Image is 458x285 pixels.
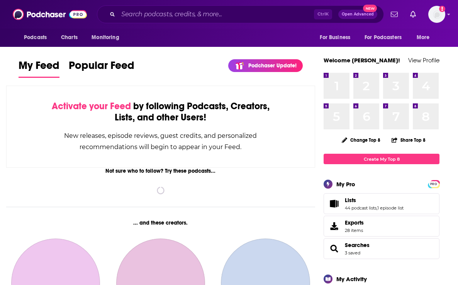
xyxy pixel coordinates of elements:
[118,8,314,21] input: Search podcasts, credits, & more...
[345,205,377,211] a: 44 podcast lists
[337,135,385,145] button: Change Top 8
[345,250,360,256] a: 3 saved
[408,57,439,64] a: View Profile
[345,219,364,226] span: Exports
[429,181,438,187] span: PRO
[320,32,350,43] span: For Business
[365,32,402,43] span: For Podcasters
[324,216,439,237] a: Exports
[345,228,364,233] span: 28 items
[429,181,438,187] a: PRO
[314,9,332,19] span: Ctrl K
[326,198,342,209] a: Lists
[439,6,445,12] svg: Add a profile image
[45,101,276,123] div: by following Podcasts, Creators, Lists, and other Users!
[428,6,445,23] button: Show profile menu
[45,130,276,153] div: New releases, episode reviews, guest credits, and personalized recommendations will begin to appe...
[377,205,377,211] span: ,
[336,275,367,283] div: My Activity
[69,59,134,78] a: Popular Feed
[411,30,439,45] button: open menu
[56,30,82,45] a: Charts
[324,57,400,64] a: Welcome [PERSON_NAME]!
[324,193,439,214] span: Lists
[6,220,315,226] div: ... and these creators.
[428,6,445,23] span: Logged in as ereardon
[13,7,87,22] img: Podchaser - Follow, Share and Rate Podcasts
[360,30,413,45] button: open menu
[19,30,57,45] button: open menu
[19,59,59,77] span: My Feed
[326,221,342,232] span: Exports
[326,243,342,254] a: Searches
[407,8,419,21] a: Show notifications dropdown
[97,5,384,23] div: Search podcasts, credits, & more...
[248,62,297,69] p: Podchaser Update!
[336,180,355,188] div: My Pro
[314,30,360,45] button: open menu
[86,30,129,45] button: open menu
[342,12,374,16] span: Open Advanced
[345,197,404,204] a: Lists
[345,197,356,204] span: Lists
[52,100,131,112] span: Activate your Feed
[345,242,370,249] a: Searches
[391,132,426,148] button: Share Top 8
[61,32,78,43] span: Charts
[417,32,430,43] span: More
[363,5,377,12] span: New
[338,10,377,19] button: Open AdvancedNew
[24,32,47,43] span: Podcasts
[324,154,439,164] a: Create My Top 8
[324,238,439,259] span: Searches
[19,59,59,78] a: My Feed
[92,32,119,43] span: Monitoring
[6,168,315,174] div: Not sure who to follow? Try these podcasts...
[428,6,445,23] img: User Profile
[388,8,401,21] a: Show notifications dropdown
[377,205,404,211] a: 1 episode list
[69,59,134,77] span: Popular Feed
